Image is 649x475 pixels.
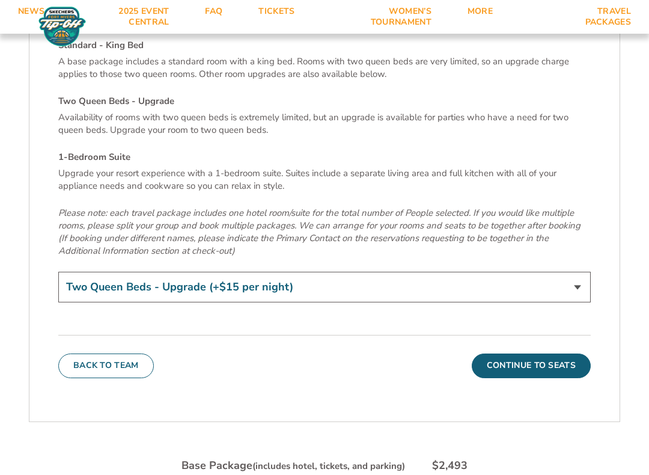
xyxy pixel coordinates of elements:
p: A base package includes a standard room with a king bed. Rooms with two queen beds are very limit... [58,55,591,81]
h4: Two Queen Beds - Upgrade [58,95,591,108]
button: Continue To Seats [472,354,591,378]
h4: Standard - King Bed [58,39,591,52]
div: Base Package [181,458,405,473]
small: (includes hotel, tickets, and parking) [252,460,405,472]
p: Availability of rooms with two queen beds is extremely limited, but an upgrade is available for p... [58,111,591,136]
div: $2,493 [432,458,468,473]
em: Please note: each travel package includes one hotel room/suite for the total number of People sel... [58,207,580,257]
p: Upgrade your resort experience with a 1-bedroom suite. Suites include a separate living area and ... [58,167,591,192]
button: Back To Team [58,354,154,378]
h4: 1-Bedroom Suite [58,151,591,164]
